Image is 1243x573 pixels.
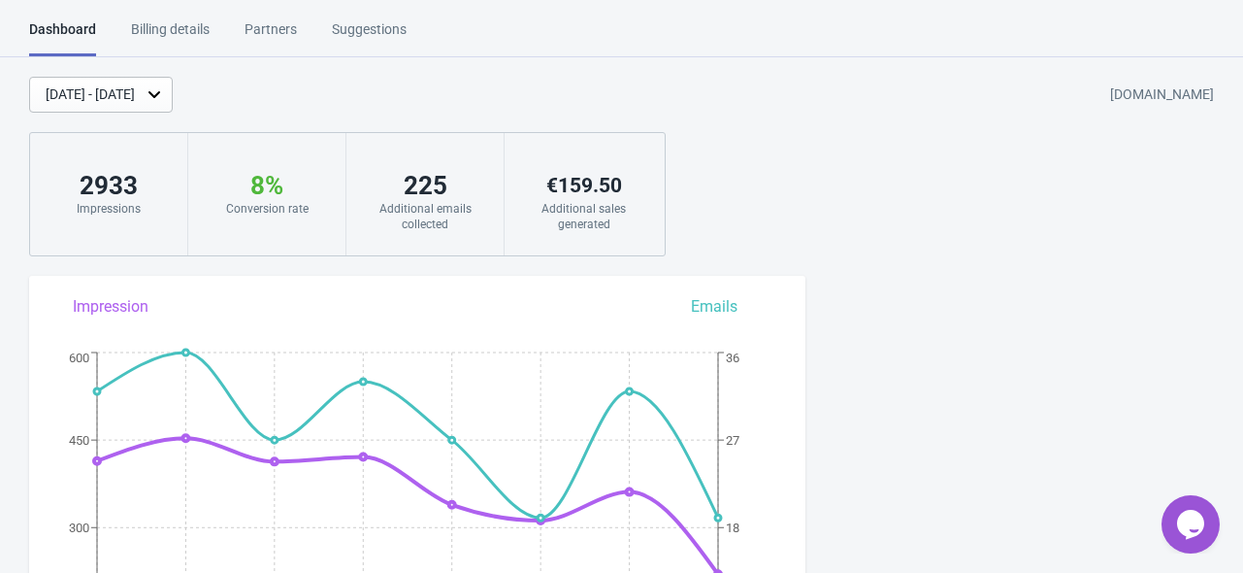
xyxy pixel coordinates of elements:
div: Billing details [131,19,210,53]
tspan: 300 [69,521,89,535]
tspan: 36 [726,351,739,365]
div: Additional emails collected [366,201,484,232]
tspan: 18 [726,521,739,535]
tspan: 450 [69,433,89,448]
div: 2933 [49,170,168,201]
div: Partners [245,19,297,53]
iframe: chat widget [1161,495,1224,554]
div: [DATE] - [DATE] [46,84,135,105]
div: Suggestions [332,19,407,53]
div: [DOMAIN_NAME] [1110,78,1214,113]
div: 8 % [208,170,326,201]
tspan: 600 [69,351,89,365]
div: 225 [366,170,484,201]
tspan: 27 [726,433,739,448]
div: € 159.50 [524,170,643,201]
div: Conversion rate [208,201,326,217]
div: Impressions [49,201,168,217]
div: Dashboard [29,19,96,56]
div: Additional sales generated [524,201,643,232]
